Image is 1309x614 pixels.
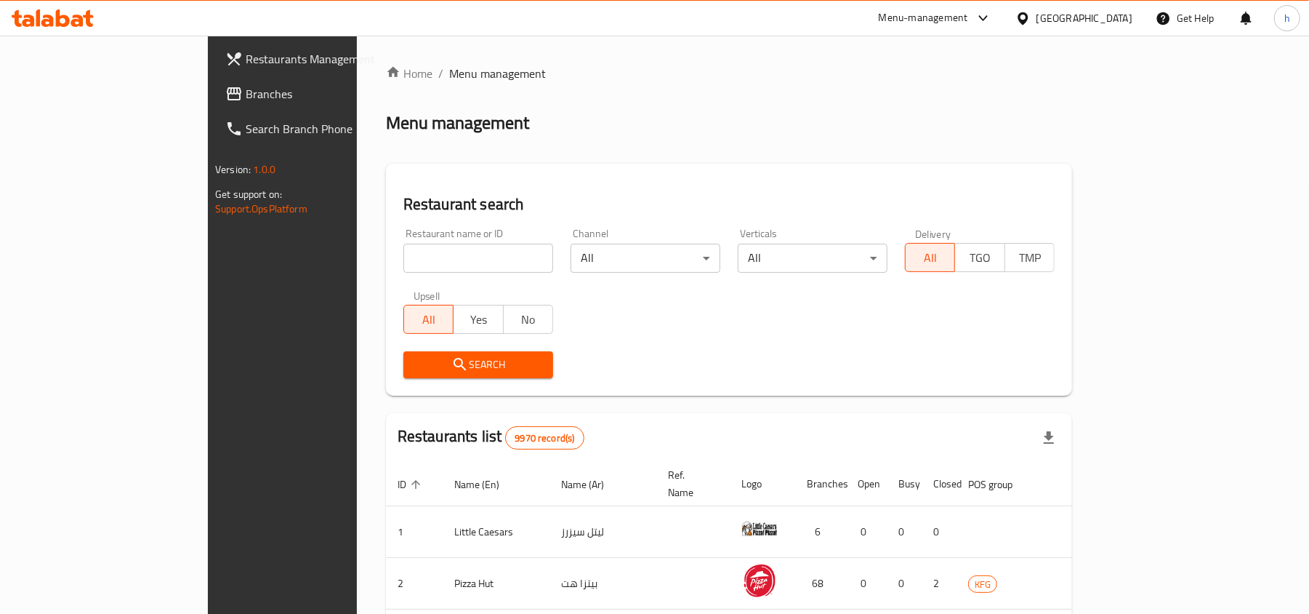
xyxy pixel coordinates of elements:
a: Restaurants Management [214,41,427,76]
h2: Restaurants list [398,426,584,450]
td: 0 [887,506,922,558]
li: / [438,65,443,82]
button: TMP [1004,243,1055,272]
td: Little Caesars [443,506,549,558]
div: [GEOGRAPHIC_DATA] [1036,10,1132,26]
span: TMP [1011,247,1049,268]
td: Pizza Hut [443,558,549,610]
span: TGO [961,247,999,268]
span: Restaurants Management [246,50,415,68]
span: Get support on: [215,185,282,204]
label: Upsell [414,290,440,300]
span: Version: [215,160,251,179]
th: Branches [795,462,846,506]
span: Search [415,356,541,374]
span: Name (Ar) [561,476,623,493]
button: TGO [954,243,1004,272]
td: 0 [887,558,922,610]
div: Total records count [505,426,584,450]
td: 68 [795,558,846,610]
label: Delivery [915,228,951,239]
span: Search Branch Phone [246,120,415,137]
a: Branches [214,76,427,111]
h2: Restaurant search [403,194,1055,215]
span: KFG [969,576,996,593]
td: ليتل سيزرز [549,506,656,558]
span: Name (En) [454,476,518,493]
button: Search [403,351,553,378]
th: Busy [887,462,922,506]
td: 0 [846,506,887,558]
span: Branches [246,85,415,103]
span: Yes [459,309,497,330]
span: 9970 record(s) [506,431,583,445]
th: Logo [730,462,795,506]
span: POS group [968,476,1031,493]
span: h [1284,10,1290,26]
span: 1.0.0 [253,160,275,179]
td: 0 [846,558,887,610]
th: Closed [922,462,956,506]
img: Pizza Hut [741,562,778,599]
span: Ref. Name [668,466,712,501]
button: All [905,243,955,272]
div: Export file [1031,420,1066,455]
a: Search Branch Phone [214,111,427,146]
img: Little Caesars [741,511,778,547]
span: No [509,309,547,330]
span: ID [398,476,425,493]
td: 0 [922,506,956,558]
span: All [911,247,949,268]
div: All [571,244,720,273]
input: Search for restaurant name or ID.. [403,244,553,273]
span: Menu management [449,65,546,82]
td: 2 [922,558,956,610]
span: All [410,309,448,330]
th: Open [846,462,887,506]
div: Menu-management [879,9,968,27]
td: 6 [795,506,846,558]
button: All [403,305,454,334]
a: Support.OpsPlatform [215,199,307,218]
div: All [738,244,887,273]
td: بيتزا هت [549,558,656,610]
button: No [503,305,553,334]
nav: breadcrumb [386,65,1072,82]
h2: Menu management [386,111,529,135]
button: Yes [453,305,503,334]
